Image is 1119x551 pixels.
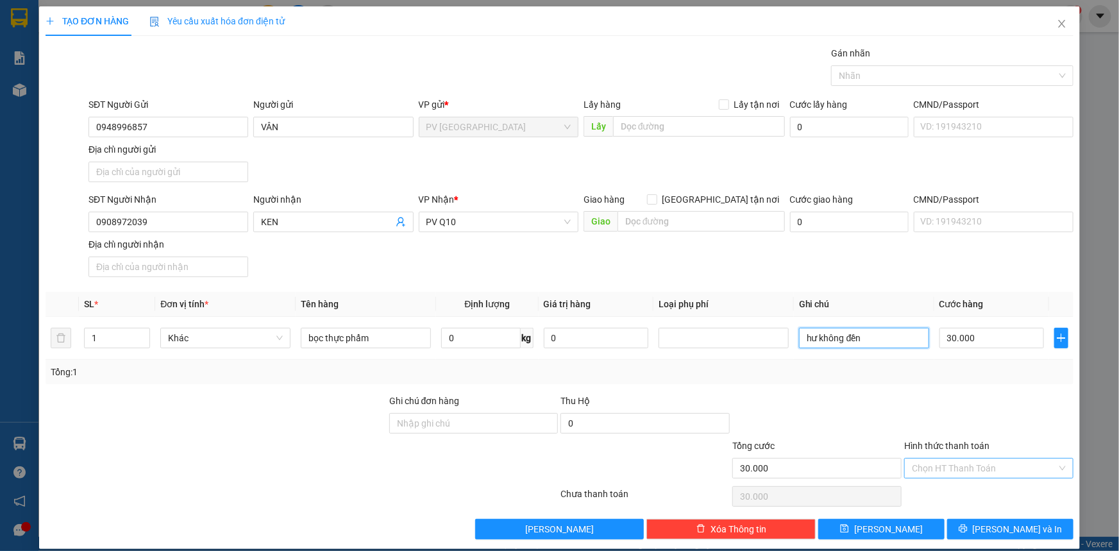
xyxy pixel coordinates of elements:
span: Đơn vị tính [160,299,208,309]
span: save [840,524,849,534]
div: SĐT Người Gửi [88,97,248,112]
input: Cước lấy hàng [790,117,909,137]
label: Ghi chú đơn hàng [389,396,460,406]
span: kg [521,328,534,348]
button: printer[PERSON_NAME] và In [947,519,1073,539]
button: plus [1054,328,1068,348]
span: close [1057,19,1067,29]
span: Giao hàng [584,194,625,205]
span: Định lượng [464,299,510,309]
span: printer [959,524,968,534]
input: 0 [544,328,648,348]
span: [PERSON_NAME] [525,522,594,536]
span: Giá trị hàng [544,299,591,309]
span: Thu Hộ [560,396,590,406]
div: Chưa thanh toán [560,487,732,509]
span: Lấy hàng [584,99,621,110]
label: Gán nhãn [831,48,870,58]
span: Giao [584,211,618,232]
div: Người gửi [253,97,413,112]
span: VP Nhận [419,194,455,205]
span: delete [696,524,705,534]
button: delete [51,328,71,348]
div: SĐT Người Nhận [88,192,248,207]
button: deleteXóa Thông tin [646,519,816,539]
span: user-add [396,217,406,227]
label: Cước lấy hàng [790,99,848,110]
div: VP gửi [419,97,578,112]
div: Tổng: 1 [51,365,432,379]
span: plus [46,17,55,26]
span: Cước hàng [939,299,984,309]
input: VD: Bàn, Ghế [301,328,431,348]
span: plus [1055,333,1068,343]
input: Địa chỉ của người nhận [88,257,248,277]
input: Ghi Chú [799,328,929,348]
input: Dọc đường [618,211,785,232]
div: CMND/Passport [914,97,1073,112]
span: Tổng cước [732,441,775,451]
div: Địa chỉ người gửi [88,142,248,157]
span: Tên hàng [301,299,339,309]
input: Dọc đường [613,116,785,137]
span: [PERSON_NAME] và In [973,522,1063,536]
span: PV Tây Ninh [426,117,571,137]
span: Lấy tận nơi [729,97,785,112]
span: Xóa Thông tin [711,522,766,536]
span: Yêu cầu xuất hóa đơn điện tử [149,16,285,26]
img: icon [149,17,160,27]
span: [PERSON_NAME] [854,522,923,536]
button: [PERSON_NAME] [475,519,644,539]
th: Ghi chú [794,292,934,317]
div: Địa chỉ người nhận [88,237,248,251]
label: Hình thức thanh toán [904,441,989,451]
div: Người nhận [253,192,413,207]
span: TẠO ĐƠN HÀNG [46,16,129,26]
button: Close [1044,6,1080,42]
input: Địa chỉ của người gửi [88,162,248,182]
th: Loại phụ phí [653,292,794,317]
label: Cước giao hàng [790,194,854,205]
input: Cước giao hàng [790,212,909,232]
span: SL [84,299,94,309]
span: Lấy [584,116,613,137]
span: PV Q10 [426,212,571,232]
input: Ghi chú đơn hàng [389,413,559,434]
button: save[PERSON_NAME] [818,519,945,539]
span: Khác [168,328,283,348]
span: [GEOGRAPHIC_DATA] tận nơi [657,192,785,207]
div: CMND/Passport [914,192,1073,207]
